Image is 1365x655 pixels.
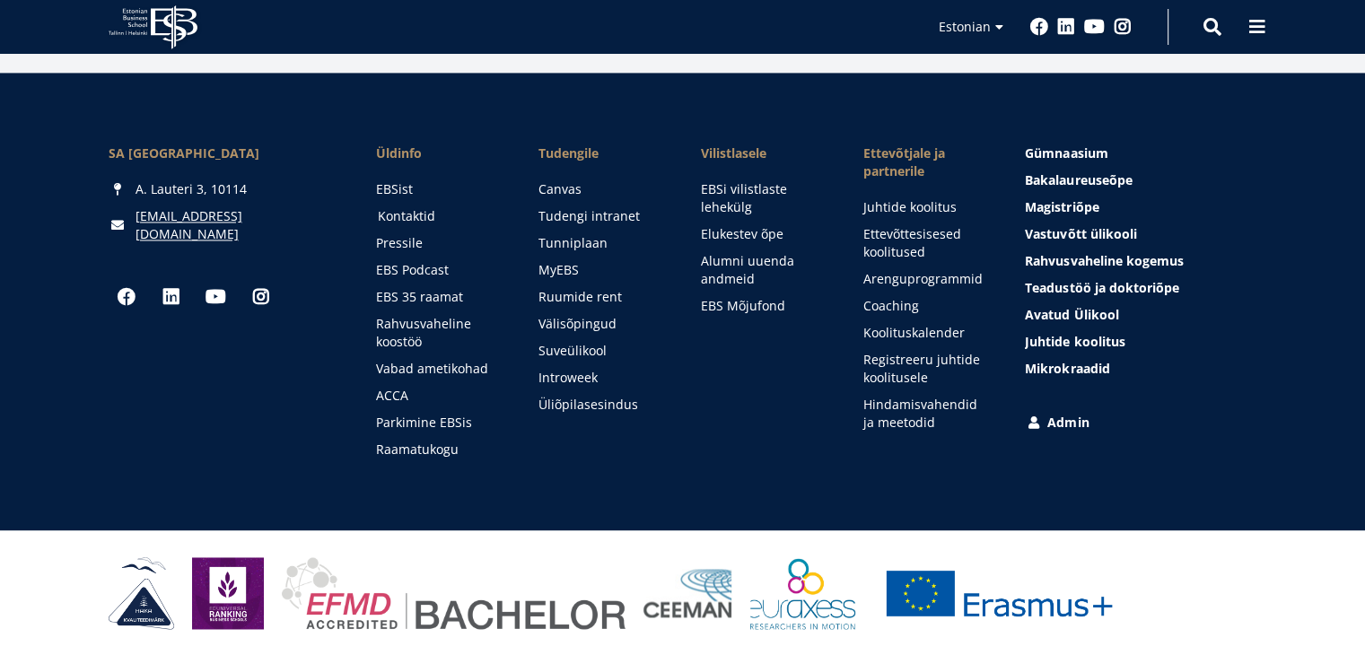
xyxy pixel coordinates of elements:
a: Vastuvõtt ülikooli [1025,225,1256,243]
a: Üliõpilasesindus [538,396,665,414]
a: EBSist [376,180,503,198]
span: Gümnaasium [1025,144,1107,162]
a: EBS Podcast [376,261,503,279]
img: EFMD [282,557,626,629]
a: Facebook [1030,18,1048,36]
a: Instagram [243,279,279,315]
a: Youtube [1084,18,1105,36]
a: Arenguprogrammid [862,270,989,288]
a: Canvas [538,180,665,198]
a: MyEBS [538,261,665,279]
span: Avatud Ülikool [1025,306,1118,323]
img: HAKA [109,557,174,629]
a: Juhtide koolitus [862,198,989,216]
a: Facebook [109,279,144,315]
a: Rahvusvaheline kogemus [1025,252,1256,270]
div: SA [GEOGRAPHIC_DATA] [109,144,340,162]
img: Eduniversal [192,557,264,629]
a: Linkedin [153,279,189,315]
a: Linkedin [1057,18,1075,36]
a: Parkimine EBSis [376,414,503,432]
a: Raamatukogu [376,441,503,458]
img: EURAXESS [750,557,856,629]
a: Pressile [376,234,503,252]
a: Hindamisvahendid ja meetodid [862,396,989,432]
a: Tunniplaan [538,234,665,252]
a: Gümnaasium [1025,144,1256,162]
span: Üldinfo [376,144,503,162]
span: Mikrokraadid [1025,360,1109,377]
span: Ettevõtjale ja partnerile [862,144,989,180]
a: Teadustöö ja doktoriõpe [1025,279,1256,297]
a: Instagram [1114,18,1132,36]
a: Coaching [862,297,989,315]
a: EBS 35 raamat [376,288,503,306]
a: Juhtide koolitus [1025,333,1256,351]
a: Ruumide rent [538,288,665,306]
span: Juhtide koolitus [1025,333,1124,350]
span: Magistriõpe [1025,198,1098,215]
a: Registreeru juhtide koolitusele [862,351,989,387]
a: ACCA [376,387,503,405]
a: EBSi vilistlaste lehekülg [700,180,827,216]
a: Tudengi intranet [538,207,665,225]
img: Erasmus+ [873,557,1124,629]
a: Erasmus + [873,557,1124,629]
a: Välisõpingud [538,315,665,333]
a: EBS Mõjufond [700,297,827,315]
a: Youtube [198,279,234,315]
a: Bakalaureuseõpe [1025,171,1256,189]
img: Ceeman [643,569,732,618]
a: Vabad ametikohad [376,360,503,378]
span: Rahvusvaheline kogemus [1025,252,1183,269]
a: Alumni uuenda andmeid [700,252,827,288]
a: Ettevõttesisesed koolitused [862,225,989,261]
a: Tudengile [538,144,665,162]
a: Suveülikool [538,342,665,360]
span: Bakalaureuseõpe [1025,171,1132,188]
a: Elukestev õpe [700,225,827,243]
a: Koolituskalender [862,324,989,342]
a: [EMAIL_ADDRESS][DOMAIN_NAME] [136,207,340,243]
a: Mikrokraadid [1025,360,1256,378]
a: Admin [1025,414,1256,432]
div: A. Lauteri 3, 10114 [109,180,340,198]
a: Introweek [538,369,665,387]
span: Teadustöö ja doktoriõpe [1025,279,1178,296]
span: Vilistlasele [700,144,827,162]
a: Rahvusvaheline koostöö [376,315,503,351]
a: Magistriõpe [1025,198,1256,216]
a: Kontaktid [378,207,504,225]
a: Avatud Ülikool [1025,306,1256,324]
span: Vastuvõtt ülikooli [1025,225,1136,242]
